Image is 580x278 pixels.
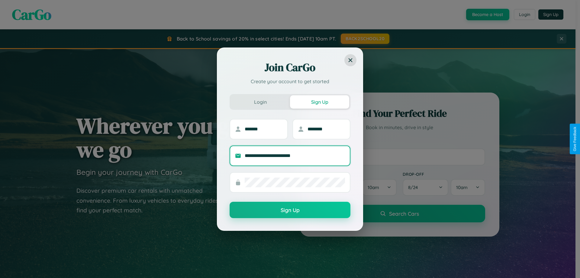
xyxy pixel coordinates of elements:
div: Give Feedback [573,127,577,151]
button: Sign Up [290,95,349,109]
h2: Join CarGo [230,60,350,75]
button: Sign Up [230,202,350,218]
p: Create your account to get started [230,78,350,85]
button: Login [231,95,290,109]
